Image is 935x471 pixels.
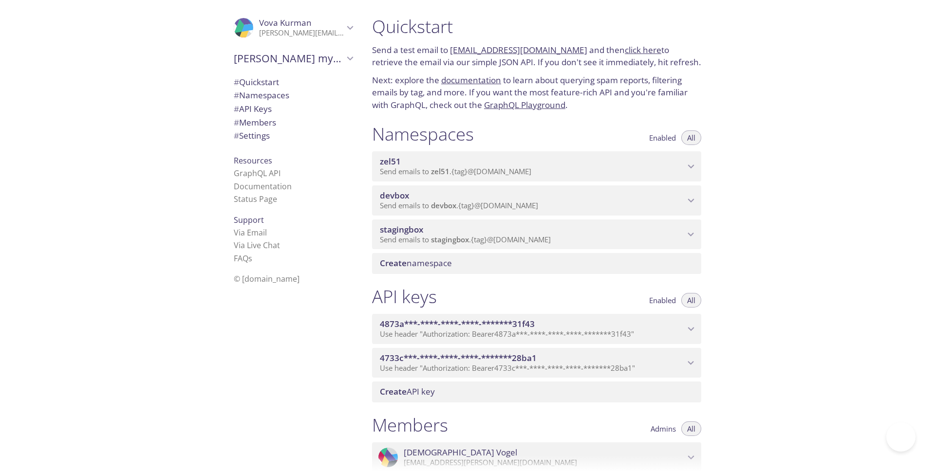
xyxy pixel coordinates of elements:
[372,151,701,181] div: zel51 namespace
[681,293,701,308] button: All
[372,414,448,436] h1: Members
[372,286,437,308] h1: API keys
[234,52,344,65] span: [PERSON_NAME] mydays Holding GmbH
[886,422,916,452] iframe: Help Scout Beacon - Open
[234,90,239,101] span: #
[234,117,276,128] span: Members
[226,46,360,71] div: Jochen Schweizer mydays Holding GmbH
[380,156,401,167] span: zel51
[681,130,701,145] button: All
[226,12,360,44] div: Vova Kurman
[380,386,407,397] span: Create
[234,273,299,284] span: © [DOMAIN_NAME]
[372,74,701,111] p: Next: explore the to learn about querying spam reports, filtering emails by tag, and more. If you...
[226,116,360,129] div: Members
[226,89,360,102] div: Namespaces
[484,99,565,110] a: GraphQL Playground
[404,447,517,458] span: [DEMOGRAPHIC_DATA] Vogel
[372,44,701,69] p: Send a test email to and then to retrieve the email via our simple JSON API. If you don't see it ...
[234,168,280,179] a: GraphQL API
[431,200,456,210] span: devbox
[234,240,280,251] a: Via Live Chat
[234,194,277,204] a: Status Page
[226,129,360,143] div: Team Settings
[625,44,661,55] a: click here
[681,421,701,436] button: All
[234,103,272,114] span: API Keys
[372,185,701,216] div: devbox namespace
[380,257,452,269] span: namespace
[643,130,682,145] button: Enabled
[643,293,682,308] button: Enabled
[380,166,531,176] span: Send emails to . {tag} @[DOMAIN_NAME]
[372,16,701,37] h1: Quickstart
[441,74,501,86] a: documentation
[380,235,551,244] span: Send emails to . {tag} @[DOMAIN_NAME]
[234,155,272,166] span: Resources
[380,386,435,397] span: API key
[234,181,292,192] a: Documentation
[234,76,279,88] span: Quickstart
[234,130,239,141] span: #
[234,90,289,101] span: Namespaces
[431,166,449,176] span: zel51
[259,17,312,28] span: Vova Kurman
[234,130,270,141] span: Settings
[372,123,474,145] h1: Namespaces
[372,219,701,250] div: stagingbox namespace
[372,381,701,402] div: Create API Key
[645,421,682,436] button: Admins
[380,257,407,269] span: Create
[234,103,239,114] span: #
[380,200,538,210] span: Send emails to . {tag} @[DOMAIN_NAME]
[234,227,267,238] a: Via Email
[226,102,360,116] div: API Keys
[380,190,409,201] span: devbox
[372,253,701,273] div: Create namespace
[234,253,252,264] a: FAQ
[234,117,239,128] span: #
[259,28,344,38] p: [PERSON_NAME][EMAIL_ADDRESS][PERSON_NAME][DOMAIN_NAME]
[248,253,252,264] span: s
[234,76,239,88] span: #
[450,44,587,55] a: [EMAIL_ADDRESS][DOMAIN_NAME]
[380,224,423,235] span: stagingbox
[226,75,360,89] div: Quickstart
[431,235,469,244] span: stagingbox
[234,215,264,225] span: Support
